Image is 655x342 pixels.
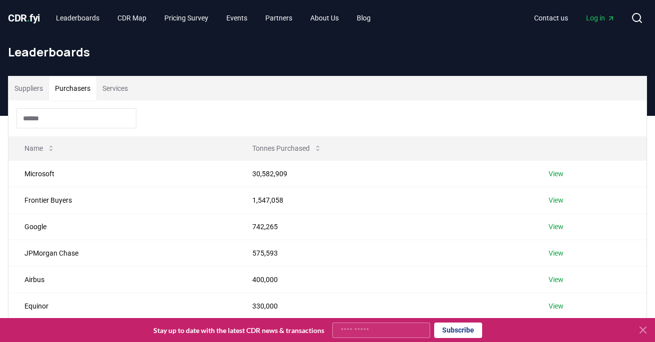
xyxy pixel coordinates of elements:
[236,240,533,266] td: 575,593
[302,9,347,27] a: About Us
[16,138,63,158] button: Name
[526,9,576,27] a: Contact us
[8,240,236,266] td: JPMorgan Chase
[549,275,564,285] a: View
[8,76,49,100] button: Suppliers
[549,195,564,205] a: View
[236,160,533,187] td: 30,582,909
[156,9,216,27] a: Pricing Survey
[27,12,30,24] span: .
[349,9,379,27] a: Blog
[8,187,236,213] td: Frontier Buyers
[49,76,96,100] button: Purchasers
[236,187,533,213] td: 1,547,058
[549,301,564,311] a: View
[96,76,134,100] button: Services
[549,248,564,258] a: View
[244,138,330,158] button: Tonnes Purchased
[8,12,40,24] span: CDR fyi
[526,9,623,27] nav: Main
[586,13,615,23] span: Log in
[109,9,154,27] a: CDR Map
[257,9,300,27] a: Partners
[236,293,533,319] td: 330,000
[8,266,236,293] td: Airbus
[236,266,533,293] td: 400,000
[8,44,647,60] h1: Leaderboards
[8,160,236,187] td: Microsoft
[8,11,40,25] a: CDR.fyi
[578,9,623,27] a: Log in
[549,169,564,179] a: View
[8,293,236,319] td: Equinor
[48,9,379,27] nav: Main
[236,213,533,240] td: 742,265
[48,9,107,27] a: Leaderboards
[8,213,236,240] td: Google
[549,222,564,232] a: View
[218,9,255,27] a: Events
